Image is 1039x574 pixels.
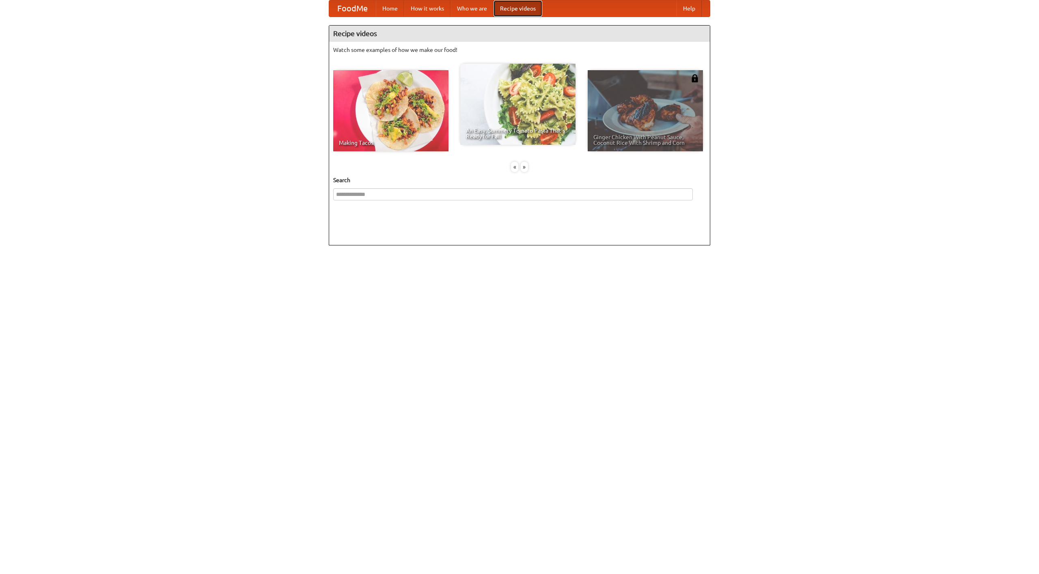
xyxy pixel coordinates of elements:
a: Who we are [451,0,494,17]
h5: Search [333,176,706,184]
a: An Easy, Summery Tomato Pasta That's Ready for Fall [460,64,576,145]
a: Home [376,0,404,17]
span: Making Tacos [339,140,443,146]
a: Help [677,0,702,17]
div: » [521,162,528,172]
span: An Easy, Summery Tomato Pasta That's Ready for Fall [466,128,570,139]
a: Recipe videos [494,0,542,17]
div: « [511,162,518,172]
a: Making Tacos [333,70,448,151]
h4: Recipe videos [329,26,710,42]
a: How it works [404,0,451,17]
img: 483408.png [691,74,699,82]
a: FoodMe [329,0,376,17]
p: Watch some examples of how we make our food! [333,46,706,54]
